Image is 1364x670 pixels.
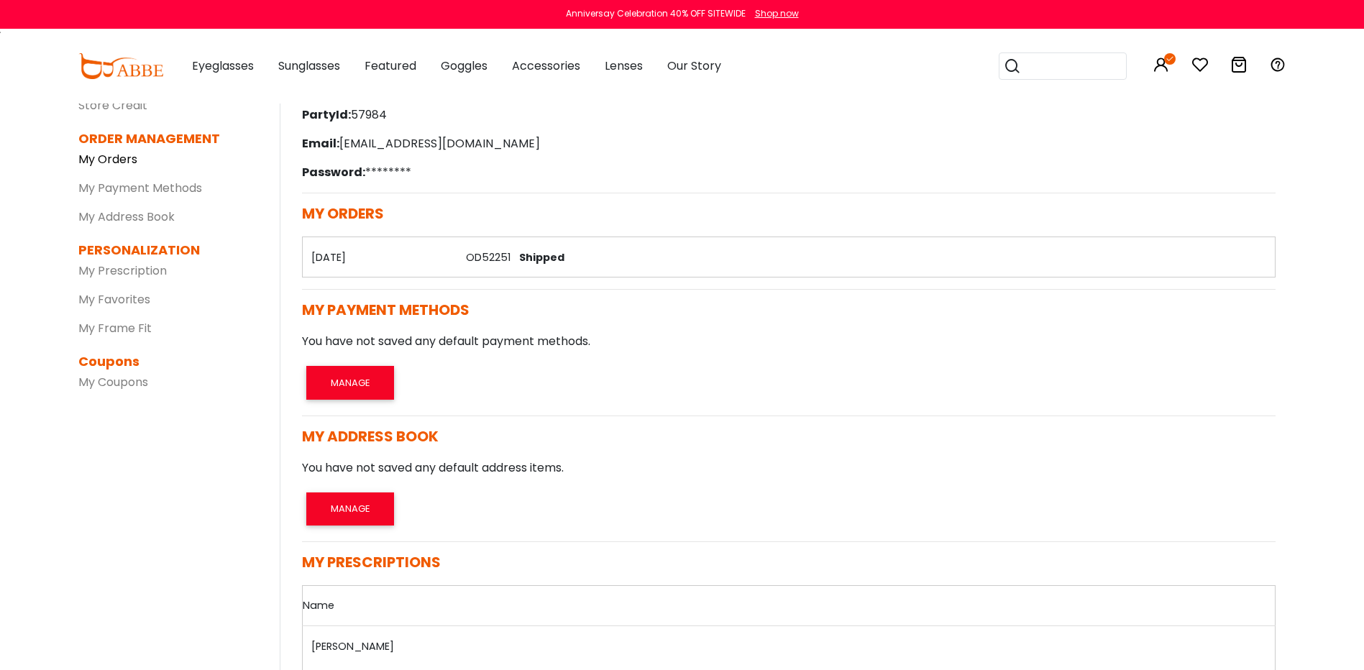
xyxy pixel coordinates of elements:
span: Featured [365,58,416,74]
span: Sunglasses [278,58,340,74]
span: Accessories [512,58,580,74]
a: My Coupons [78,374,148,390]
p: You have not saved any default address items. [302,459,1276,477]
span: Goggles [441,58,488,74]
a: Store Credit [78,97,147,114]
font: 57984 [351,106,387,123]
div: Anniversay Celebration 40% OFF SITEWIDE [566,7,746,20]
span: MY PAYMENT METHODS [302,300,470,320]
a: My Payment Methods [78,180,202,196]
span: MY ORDERS [302,203,384,224]
span: Eyeglasses [192,58,254,74]
button: MANAGE [306,492,394,526]
button: MANAGE [306,366,394,399]
a: [PERSON_NAME] [311,639,394,653]
a: My Frame Fit [78,320,152,336]
p: You have not saved any default payment methods. [302,333,1276,350]
div: Shop now [755,7,799,20]
a: OD52251 [466,250,511,265]
span: PartyId: [302,106,351,123]
span: Shipped [513,250,564,265]
span: Password: [302,164,365,180]
th: [DATE] [302,237,457,277]
a: My Orders [78,151,137,167]
a: My Favorites [78,291,150,308]
span: MY ADDRESS BOOK [302,426,439,446]
a: MANAGE [302,374,398,390]
dt: Coupons [78,352,258,371]
font: [EMAIL_ADDRESS][DOMAIN_NAME] [339,135,540,152]
img: abbeglasses.com [78,53,163,79]
a: Shop now [748,7,799,19]
dt: ORDER MANAGEMENT [78,129,258,148]
a: MANAGE [302,500,398,516]
span: Our Story [667,58,721,74]
span: Lenses [605,58,643,74]
a: My Prescription [78,262,167,279]
dt: PERSONALIZATION [78,240,258,260]
span: Email: [302,135,339,152]
a: My Address Book [78,208,175,225]
th: Name [302,585,1275,625]
span: MY PRESCRIPTIONS [302,552,441,572]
